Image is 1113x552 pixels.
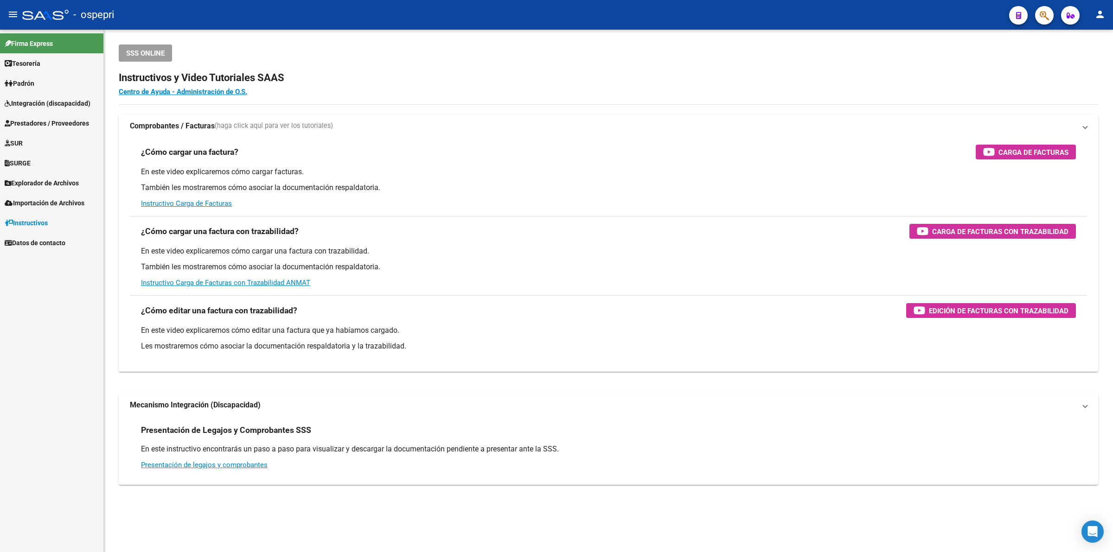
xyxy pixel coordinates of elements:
[141,225,299,238] h3: ¿Cómo cargar una factura con trazabilidad?
[141,444,1076,454] p: En este instructivo encontrarás un paso a paso para visualizar y descargar la documentación pendi...
[141,424,311,437] h3: Presentación de Legajos y Comprobantes SSS
[7,9,19,20] mat-icon: menu
[141,341,1076,351] p: Les mostraremos cómo asociar la documentación respaldatoria y la trazabilidad.
[1081,520,1104,543] div: Open Intercom Messenger
[1094,9,1106,20] mat-icon: person
[932,226,1068,237] span: Carga de Facturas con Trazabilidad
[5,78,34,89] span: Padrón
[119,416,1098,485] div: Mecanismo Integración (Discapacidad)
[998,146,1068,158] span: Carga de Facturas
[141,183,1076,193] p: También les mostraremos cómo asociar la documentación respaldatoria.
[141,461,268,469] a: Presentación de legajos y comprobantes
[119,88,247,96] a: Centro de Ayuda - Administración de O.S.
[126,49,165,57] span: SSS ONLINE
[5,58,40,69] span: Tesorería
[929,305,1068,317] span: Edición de Facturas con Trazabilidad
[906,303,1076,318] button: Edición de Facturas con Trazabilidad
[5,158,31,168] span: SURGE
[141,167,1076,177] p: En este video explicaremos cómo cargar facturas.
[119,115,1098,137] mat-expansion-panel-header: Comprobantes / Facturas(haga click aquí para ver los tutoriales)
[130,400,261,410] strong: Mecanismo Integración (Discapacidad)
[141,325,1076,336] p: En este video explicaremos cómo editar una factura que ya habíamos cargado.
[5,198,84,208] span: Importación de Archivos
[130,121,215,131] strong: Comprobantes / Facturas
[141,146,238,159] h3: ¿Cómo cargar una factura?
[141,262,1076,272] p: También les mostraremos cómo asociar la documentación respaldatoria.
[141,279,310,287] a: Instructivo Carga de Facturas con Trazabilidad ANMAT
[909,224,1076,239] button: Carga de Facturas con Trazabilidad
[5,118,89,128] span: Prestadores / Proveedores
[119,394,1098,416] mat-expansion-panel-header: Mecanismo Integración (Discapacidad)
[141,304,297,317] h3: ¿Cómo editar una factura con trazabilidad?
[119,137,1098,372] div: Comprobantes / Facturas(haga click aquí para ver los tutoriales)
[5,38,53,49] span: Firma Express
[119,44,172,62] button: SSS ONLINE
[215,121,333,131] span: (haga click aquí para ver los tutoriales)
[5,178,79,188] span: Explorador de Archivos
[5,238,65,248] span: Datos de contacto
[141,246,1076,256] p: En este video explicaremos cómo cargar una factura con trazabilidad.
[141,199,232,208] a: Instructivo Carga de Facturas
[976,145,1076,159] button: Carga de Facturas
[5,98,90,108] span: Integración (discapacidad)
[5,218,48,228] span: Instructivos
[5,138,23,148] span: SUR
[73,5,114,25] span: - ospepri
[119,69,1098,87] h2: Instructivos y Video Tutoriales SAAS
